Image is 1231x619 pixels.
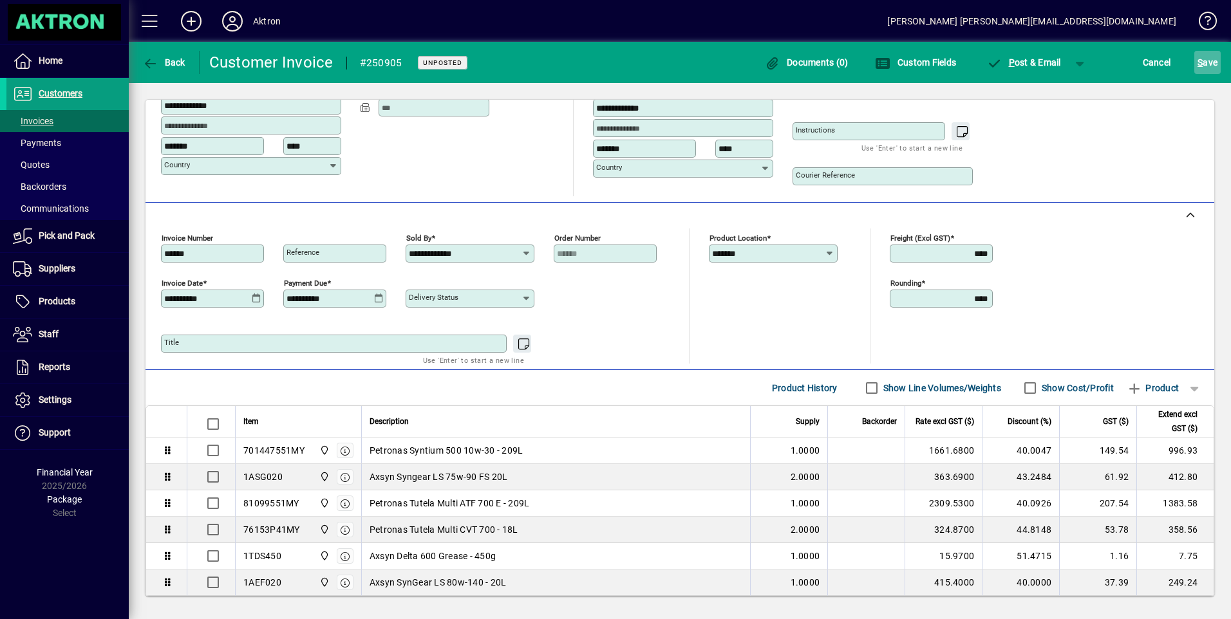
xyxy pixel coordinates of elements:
span: Description [370,414,409,429]
span: Petronas Tutela Multi CVT 700 - 18L [370,523,518,536]
td: 358.56 [1136,517,1214,543]
mat-label: Title [164,338,179,347]
span: Axsyn SynGear LS 80w-140 - 20L [370,576,507,589]
span: Central [316,549,331,563]
mat-hint: Use 'Enter' to start a new line [423,353,524,367]
button: Cancel [1140,51,1174,74]
span: Axsyn Delta 600 Grease - 450g [370,550,496,562]
td: 40.0926 [982,490,1059,517]
td: 1383.58 [1136,490,1214,517]
div: 2309.5300 [913,497,974,510]
span: Rate excl GST ($) [916,414,974,429]
div: 324.8700 [913,523,974,536]
div: 1ASG020 [243,470,283,483]
a: Communications [6,198,129,219]
span: Unposted [423,59,462,67]
mat-label: Order number [554,234,601,243]
span: ost & Email [986,57,1061,68]
span: 1.0000 [791,497,820,510]
span: 2.0000 [791,523,820,536]
td: 412.80 [1136,464,1214,490]
label: Show Line Volumes/Weights [881,382,1001,394]
div: 81099551MY [243,497,299,510]
div: 1661.6800 [913,444,974,457]
button: Save [1194,51,1221,74]
span: Petronas Tutela Multi ATF 700 E - 209L [370,497,530,510]
mat-label: Payment due [284,279,327,288]
td: 44.8148 [982,517,1059,543]
span: 2.0000 [791,470,820,483]
span: Package [47,494,82,504]
span: P [1009,57,1015,68]
span: GST ($) [1103,414,1129,429]
div: #250905 [360,53,402,73]
td: 1.16 [1059,543,1136,569]
span: Cancel [1143,52,1171,73]
mat-label: Product location [709,234,767,243]
mat-label: Rounding [890,279,921,288]
a: Staff [6,319,129,351]
span: Central [316,470,331,484]
span: Central [316,496,331,510]
a: Payments [6,132,129,154]
a: Reports [6,351,129,383]
span: Backorder [862,414,897,429]
span: Axsyn Syngear LS 75w-90 FS 20L [370,470,508,483]
span: Financial Year [37,467,93,477]
span: 1.0000 [791,444,820,457]
td: 37.39 [1059,569,1136,596]
a: Support [6,417,129,449]
td: 43.2484 [982,464,1059,490]
app-page-header-button: Back [129,51,200,74]
span: Settings [39,394,71,405]
mat-label: Country [164,160,190,169]
span: Supply [796,414,820,429]
span: S [1198,57,1203,68]
span: Quotes [13,160,50,170]
span: Documents (0) [765,57,849,68]
mat-label: Reference [287,248,319,257]
td: 61.92 [1059,464,1136,490]
td: 7.75 [1136,543,1214,569]
span: Petronas Syntium 500 10w-30 - 209L [370,444,523,457]
mat-label: Sold by [406,234,431,243]
span: Central [316,522,331,537]
div: 1TDS450 [243,550,281,562]
div: 1AEF020 [243,576,281,589]
mat-label: Invoice date [162,279,203,288]
span: Back [142,57,185,68]
a: Knowledge Base [1189,3,1215,44]
button: Add [171,10,212,33]
span: ave [1198,52,1217,73]
span: Backorders [13,181,66,192]
td: 996.93 [1136,438,1214,464]
button: Profile [212,10,253,33]
div: 363.6900 [913,470,974,483]
span: Custom Fields [875,57,956,68]
span: Communications [13,203,89,214]
label: Show Cost/Profit [1039,382,1114,394]
div: 415.4000 [913,576,974,589]
button: Back [139,51,189,74]
span: Customers [39,88,82,98]
a: Settings [6,384,129,416]
a: Backorders [6,176,129,198]
div: Customer Invoice [209,52,334,73]
span: Reports [39,362,70,372]
td: 53.78 [1059,517,1136,543]
a: Invoices [6,110,129,132]
span: Home [39,55,62,66]
span: 1.0000 [791,550,820,562]
div: 15.9700 [913,550,974,562]
mat-label: Delivery status [409,293,458,302]
button: Post & Email [980,51,1067,74]
span: Central [316,575,331,589]
mat-label: Courier Reference [796,171,855,180]
span: Staff [39,329,59,339]
div: 701447551MY [243,444,305,457]
a: Pick and Pack [6,220,129,252]
div: [PERSON_NAME] [PERSON_NAME][EMAIL_ADDRESS][DOMAIN_NAME] [887,11,1176,32]
span: Support [39,427,71,438]
span: Payments [13,138,61,148]
span: Suppliers [39,263,75,273]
